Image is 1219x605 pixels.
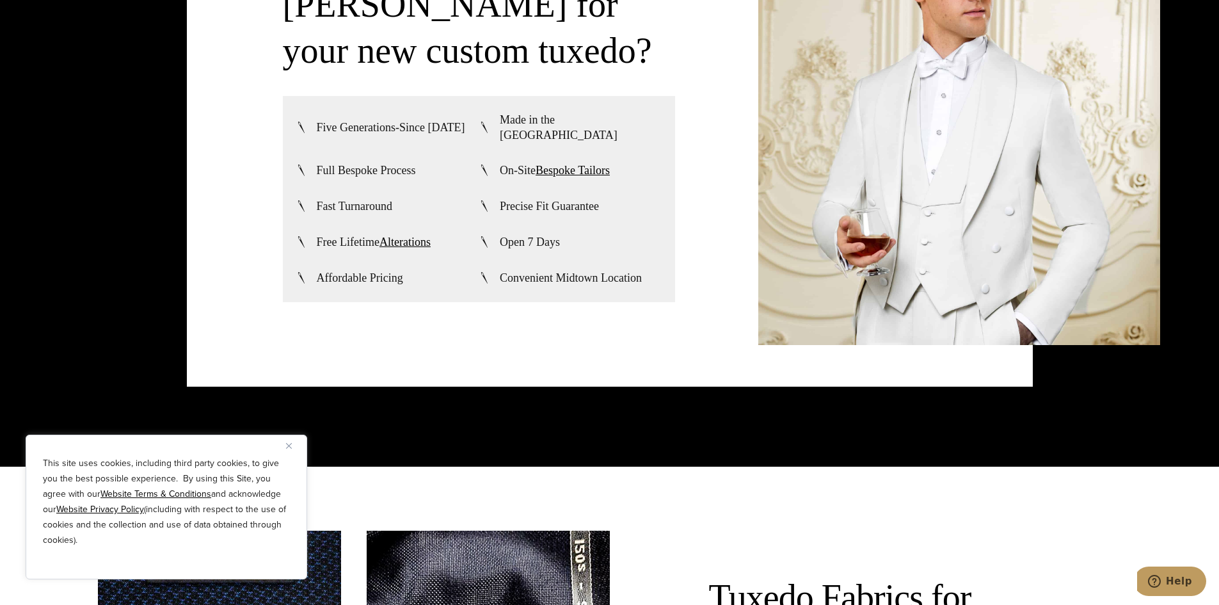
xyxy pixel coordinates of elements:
[317,198,393,214] span: Fast Turnaround
[536,164,610,177] a: Bespoke Tailors
[56,503,144,516] a: Website Privacy Policy
[100,487,211,501] a: Website Terms & Conditions
[500,112,662,143] span: Made in the [GEOGRAPHIC_DATA]
[500,270,642,286] span: Convenient Midtown Location
[317,163,416,178] span: Full Bespoke Process
[1137,567,1206,599] iframe: Opens a widget where you can chat to one of our agents
[317,120,465,135] span: Five Generations-Since [DATE]
[500,198,599,214] span: Precise Fit Guarantee
[379,236,431,248] a: Alterations
[43,456,290,548] p: This site uses cookies, including third party cookies, to give you the best possible experience. ...
[286,443,292,449] img: Close
[317,234,431,250] span: Free Lifetime
[500,234,560,250] span: Open 7 Days
[286,438,301,453] button: Close
[500,163,610,178] span: On-Site
[317,270,403,286] span: Affordable Pricing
